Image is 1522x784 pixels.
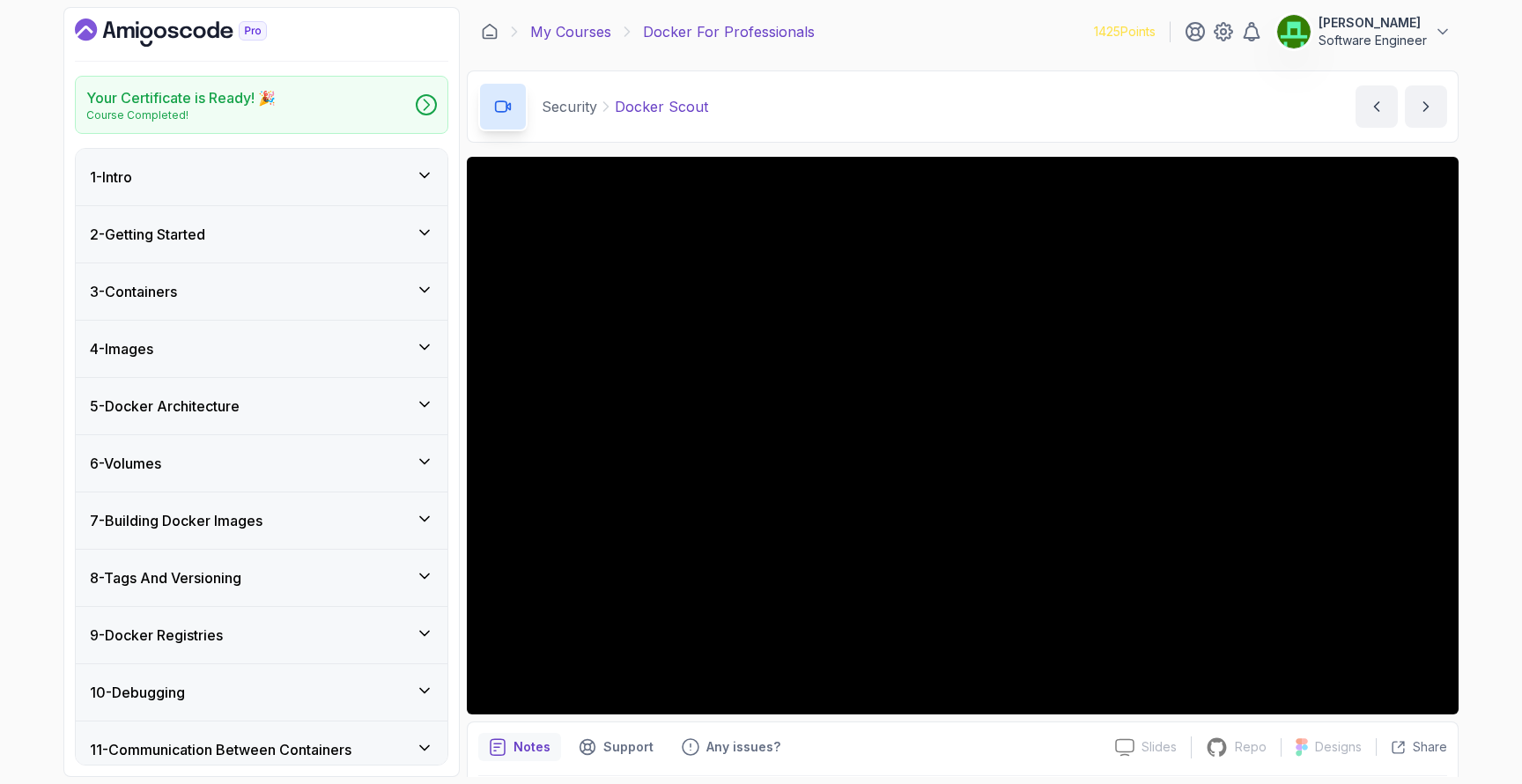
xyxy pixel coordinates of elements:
[467,157,1459,714] iframe: 1 - Docker Scout
[90,625,223,646] h3: 9 - Docker Registries
[1405,85,1447,128] button: next content
[1277,15,1311,48] img: user profile image
[90,453,161,474] h3: 6 - Volumes
[478,733,561,761] button: notes button
[1413,738,1447,756] p: Share
[513,738,550,756] p: Notes
[76,492,447,549] button: 7-Building Docker Images
[90,396,240,417] h3: 5 - Docker Architecture
[1276,14,1452,49] button: user profile image[PERSON_NAME]Software Engineer
[1235,738,1267,756] p: Repo
[90,682,185,703] h3: 10 - Debugging
[76,550,447,606] button: 8-Tags And Versioning
[568,733,664,761] button: Support button
[86,108,276,122] p: Course Completed!
[603,738,654,756] p: Support
[90,567,241,588] h3: 8 - Tags And Versioning
[615,96,708,117] p: Docker Scout
[75,76,448,134] a: Your Certificate is Ready! 🎉Course Completed!
[76,321,447,377] button: 4-Images
[76,607,447,663] button: 9-Docker Registries
[1141,738,1177,756] p: Slides
[90,510,262,531] h3: 7 - Building Docker Images
[481,23,499,41] a: Dashboard
[76,263,447,320] button: 3-Containers
[90,739,351,760] h3: 11 - Communication Between Containers
[643,21,815,42] p: Docker For Professionals
[1376,738,1447,756] button: Share
[90,224,205,245] h3: 2 - Getting Started
[76,721,447,778] button: 11-Communication Between Containers
[1356,85,1398,128] button: previous content
[706,738,780,756] p: Any issues?
[76,664,447,721] button: 10-Debugging
[76,378,447,434] button: 5-Docker Architecture
[76,206,447,263] button: 2-Getting Started
[76,435,447,492] button: 6-Volumes
[542,96,597,117] p: Security
[90,281,177,302] h3: 3 - Containers
[75,18,307,47] a: Dashboard
[1315,738,1362,756] p: Designs
[671,733,791,761] button: Feedback button
[86,87,276,108] h2: Your Certificate is Ready! 🎉
[90,166,132,188] h3: 1 - Intro
[76,149,447,205] button: 1-Intro
[1319,14,1427,32] p: [PERSON_NAME]
[530,21,611,42] a: My Courses
[90,338,153,359] h3: 4 - Images
[1319,32,1427,49] p: Software Engineer
[1094,23,1156,41] p: 1425 Points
